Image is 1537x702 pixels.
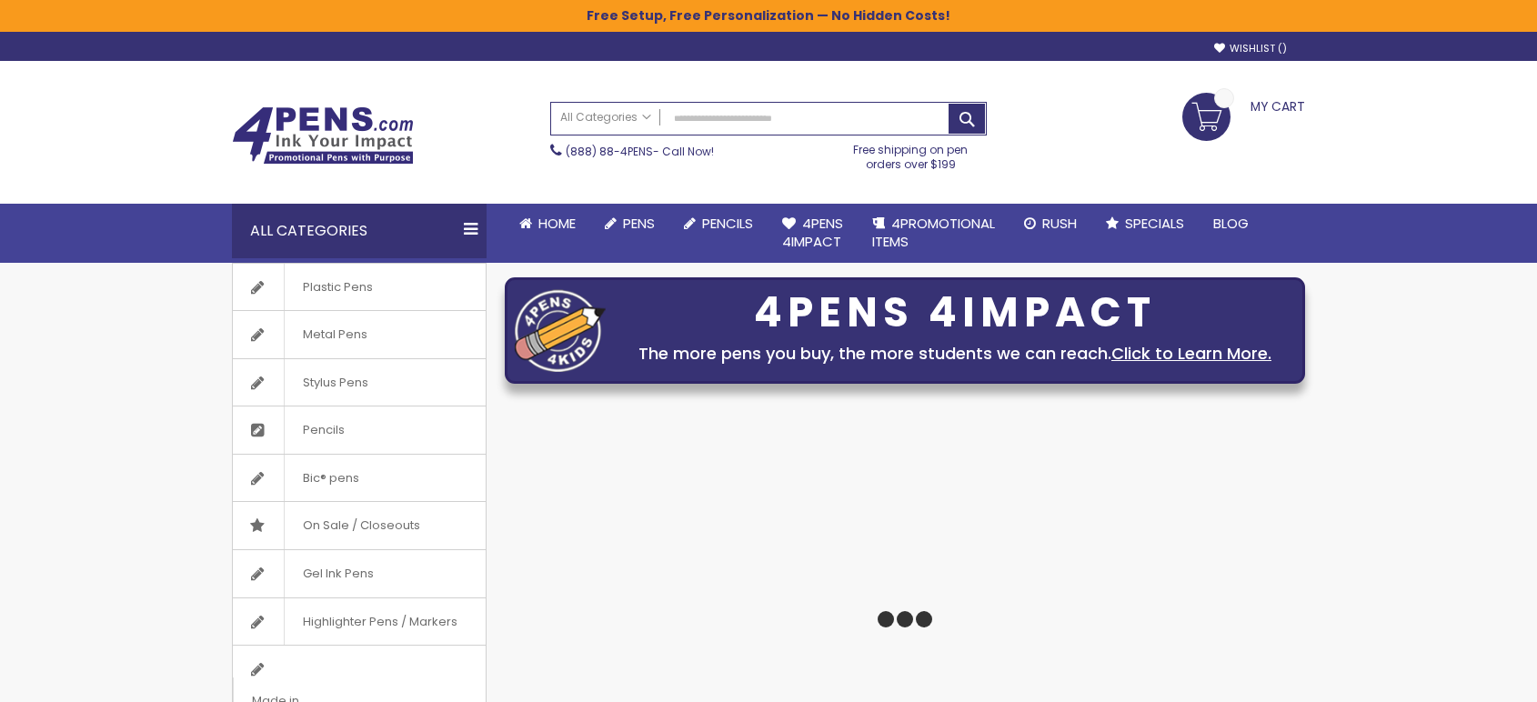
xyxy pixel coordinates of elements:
[284,455,377,502] span: Bic® pens
[1091,204,1199,244] a: Specials
[768,204,858,263] a: 4Pens4impact
[233,311,486,358] a: Metal Pens
[1111,342,1271,365] a: Click to Learn More.
[566,144,714,159] span: - Call Now!
[590,204,669,244] a: Pens
[284,311,386,358] span: Metal Pens
[232,204,487,258] div: All Categories
[284,359,387,406] span: Stylus Pens
[1213,214,1249,233] span: Blog
[284,264,391,311] span: Plastic Pens
[284,550,392,597] span: Gel Ink Pens
[669,204,768,244] a: Pencils
[233,598,486,646] a: Highlighter Pens / Markers
[538,214,576,233] span: Home
[1125,214,1184,233] span: Specials
[233,455,486,502] a: Bic® pens
[284,502,438,549] span: On Sale / Closeouts
[232,106,414,165] img: 4Pens Custom Pens and Promotional Products
[551,103,660,133] a: All Categories
[233,502,486,549] a: On Sale / Closeouts
[1042,214,1077,233] span: Rush
[505,204,590,244] a: Home
[702,214,753,233] span: Pencils
[615,294,1295,332] div: 4PENS 4IMPACT
[1199,204,1263,244] a: Blog
[858,204,1010,263] a: 4PROMOTIONALITEMS
[615,341,1295,366] div: The more pens you buy, the more students we can reach.
[233,359,486,406] a: Stylus Pens
[1010,204,1091,244] a: Rush
[782,214,843,251] span: 4Pens 4impact
[515,289,606,372] img: four_pen_logo.png
[872,214,995,251] span: 4PROMOTIONAL ITEMS
[284,406,363,454] span: Pencils
[560,110,651,125] span: All Categories
[233,264,486,311] a: Plastic Pens
[233,550,486,597] a: Gel Ink Pens
[566,144,653,159] a: (888) 88-4PENS
[623,214,655,233] span: Pens
[284,598,476,646] span: Highlighter Pens / Markers
[1214,42,1287,55] a: Wishlist
[233,406,486,454] a: Pencils
[835,135,988,172] div: Free shipping on pen orders over $199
